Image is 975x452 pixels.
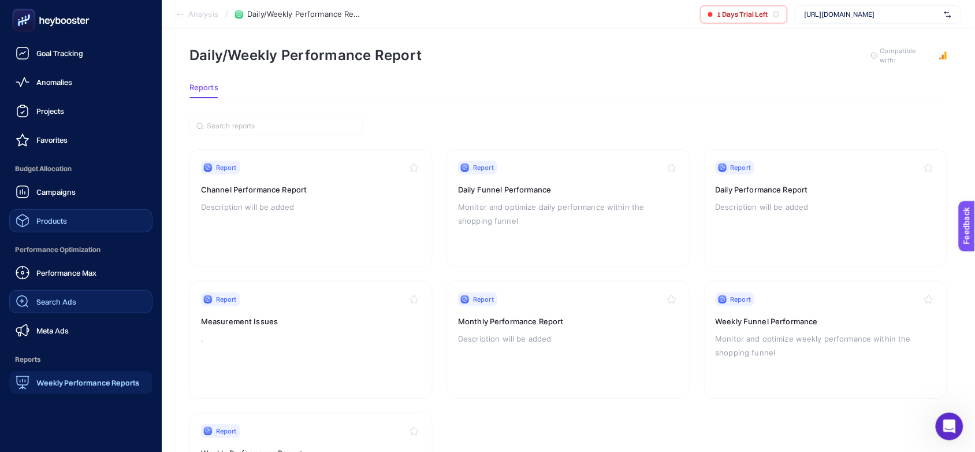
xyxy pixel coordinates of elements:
[9,238,152,261] span: Performance Optimization
[458,184,678,195] h3: Daily Funnel Performance
[446,281,690,399] a: ReportMonthly Performance ReportDescription will be added
[36,77,72,87] span: Anomalies
[225,9,228,18] span: /
[216,295,237,304] span: Report
[458,200,678,228] p: Monitor and optimize daily performance within the shopping funnel
[9,290,152,313] a: Search Ads
[716,184,936,195] h3: Daily Performance Report
[36,378,139,387] span: Weekly Performance Reports
[731,163,751,172] span: Report
[189,83,218,98] button: Reports
[9,209,152,232] a: Products
[944,9,951,20] img: svg%3e
[188,10,218,19] span: Analysis
[216,427,237,436] span: Report
[704,281,947,399] a: ReportWeekly Funnel PerformanceMonitor and optimize weekly performance within the shopping funnel
[473,295,494,304] span: Report
[201,316,421,327] h3: Measurement Issues
[201,332,421,346] p: .
[458,332,678,346] p: Description will be added
[189,83,218,92] span: Reports
[247,10,363,19] span: Daily/Weekly Performance Report
[716,200,936,214] p: Description will be added
[805,10,940,19] span: [URL][DOMAIN_NAME]
[716,316,936,327] h3: Weekly Funnel Performance
[36,297,76,306] span: Search Ads
[207,122,356,131] input: Search
[201,184,421,195] h3: Channel Performance Report
[9,42,152,65] a: Goal Tracking
[458,316,678,327] h3: Monthly Performance Report
[36,326,69,335] span: Meta Ads
[36,268,96,277] span: Performance Max
[731,295,751,304] span: Report
[189,47,422,64] h1: Daily/Weekly Performance Report
[36,135,68,145] span: Favorites
[36,106,64,116] span: Projects
[201,200,421,214] p: Description will be added
[216,163,237,172] span: Report
[9,261,152,284] a: Performance Max
[9,71,152,94] a: Anomalies
[9,99,152,123] a: Projects
[189,149,433,267] a: ReportChannel Performance ReportDescription will be added
[704,149,947,267] a: ReportDaily Performance ReportDescription will be added
[9,319,152,342] a: Meta Ads
[473,163,494,172] span: Report
[189,281,433,399] a: ReportMeasurement Issues.
[36,49,83,58] span: Goal Tracking
[446,149,690,267] a: ReportDaily Funnel PerformanceMonitor and optimize daily performance within the shopping funnel
[9,371,152,394] a: Weekly Performance Reports
[36,187,76,197] span: Campaigns
[7,3,44,13] span: Feedback
[880,46,932,65] span: Compatible with:
[717,10,768,19] span: 1 Days Trial Left
[9,128,152,151] a: Favorites
[9,348,152,371] span: Reports
[9,180,152,203] a: Campaigns
[9,157,152,180] span: Budget Allocation
[936,413,963,440] iframe: Intercom live chat
[36,216,67,225] span: Products
[716,332,936,360] p: Monitor and optimize weekly performance within the shopping funnel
